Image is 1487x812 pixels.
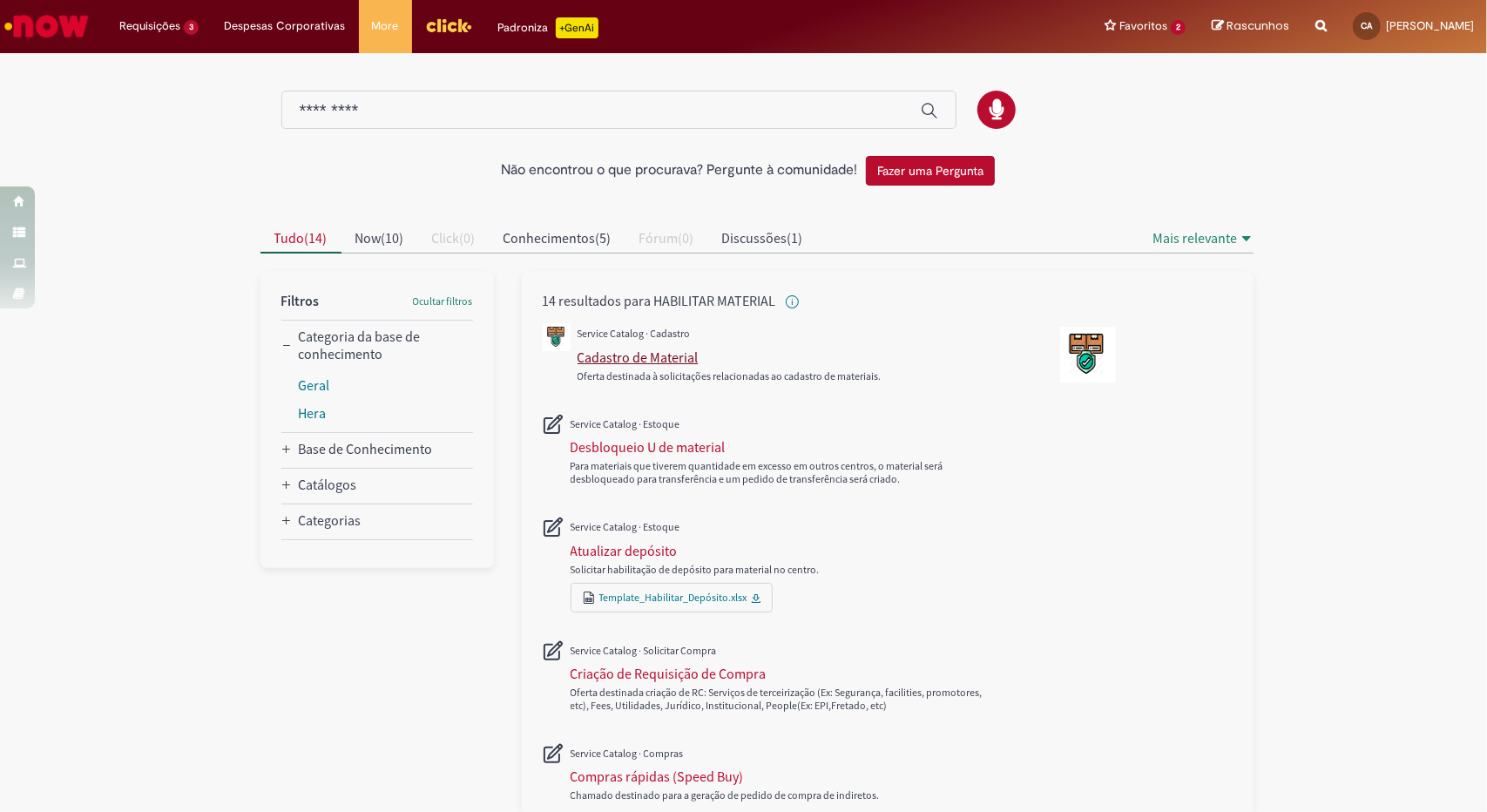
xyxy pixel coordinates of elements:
[1227,17,1289,34] span: Rascunhos
[556,17,598,38] p: +GenAi
[1119,17,1167,35] span: Favoritos
[184,20,199,35] span: 3
[1212,18,1289,35] a: Rascunhos
[425,12,472,38] img: click_logo_yellow_360x200.png
[501,163,857,179] h2: Não encontrou o que procurava? Pergunte à comunidade!
[372,17,399,35] span: More
[119,17,180,35] span: Requisições
[225,17,346,35] span: Despesas Corporativas
[1171,20,1186,35] span: 2
[498,17,598,38] div: Padroniza
[866,156,995,186] button: Fazer uma Pergunta
[2,9,91,44] img: ServiceNow
[1386,18,1474,33] span: [PERSON_NAME]
[1362,20,1373,31] span: CA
